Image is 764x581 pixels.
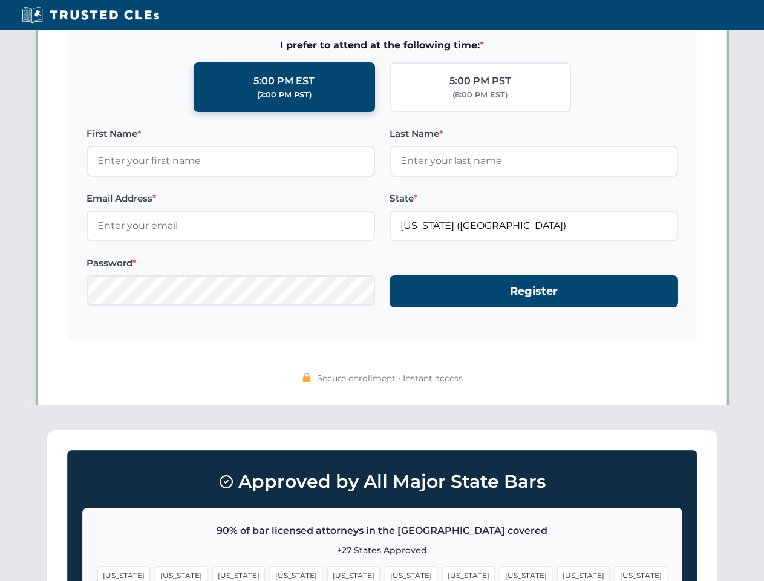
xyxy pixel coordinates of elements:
[87,38,678,53] span: I prefer to attend at the following time:
[82,465,682,498] h3: Approved by All Major State Bars
[87,191,375,206] label: Email Address
[452,89,508,101] div: (8:00 PM EST)
[390,191,678,206] label: State
[390,275,678,307] button: Register
[253,73,315,89] div: 5:00 PM EST
[302,373,312,382] img: 🔒
[390,126,678,141] label: Last Name
[257,89,312,101] div: (2:00 PM PST)
[87,256,375,271] label: Password
[87,126,375,141] label: First Name
[87,146,375,176] input: Enter your first name
[18,6,163,24] img: Trusted CLEs
[390,146,678,176] input: Enter your last name
[97,543,667,557] p: +27 States Approved
[317,372,463,385] span: Secure enrollment • Instant access
[449,73,511,89] div: 5:00 PM PST
[87,211,375,241] input: Enter your email
[390,211,678,241] input: Florida (FL)
[97,523,667,539] p: 90% of bar licensed attorneys in the [GEOGRAPHIC_DATA] covered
